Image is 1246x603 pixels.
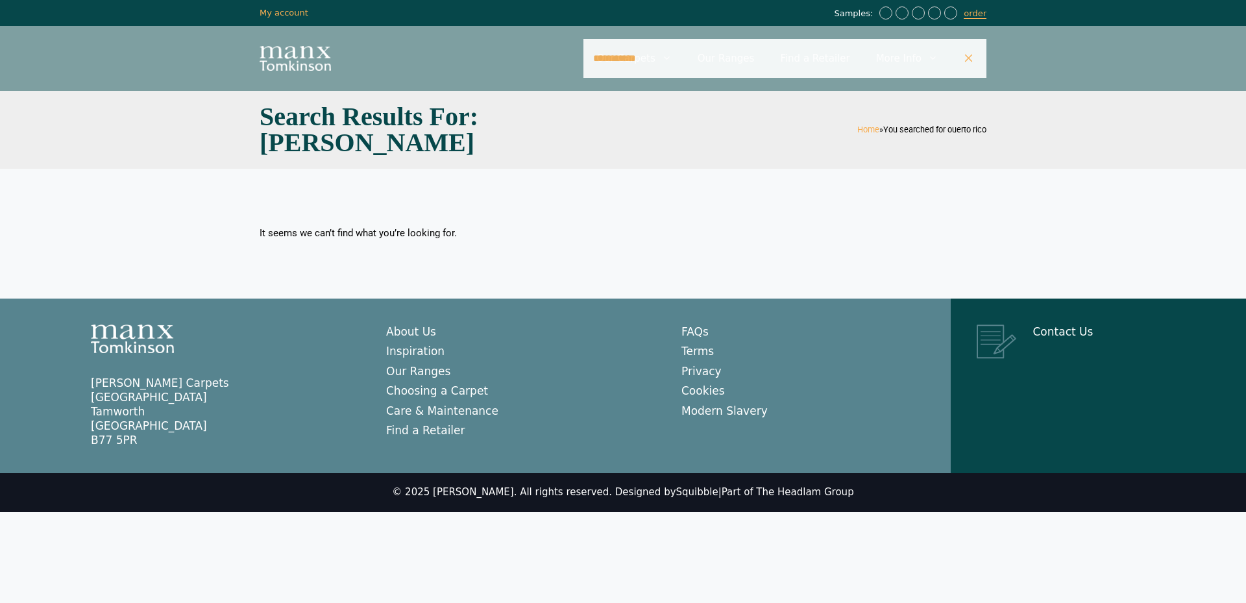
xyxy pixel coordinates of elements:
h1: Search Results for: [PERSON_NAME] [260,104,617,156]
a: About Us [386,325,436,338]
span: You searched for ouerto rico [883,125,986,134]
a: Home [857,125,879,134]
a: Terms [681,345,714,358]
a: Close Search Bar [951,39,986,78]
a: Contact Us [1033,325,1093,338]
a: FAQs [681,325,709,338]
a: Privacy [681,365,722,378]
span: Samples: [834,8,876,19]
a: Our Ranges [386,365,450,378]
a: Inspiration [386,345,445,358]
a: Modern Slavery [681,404,768,417]
div: © 2025 [PERSON_NAME]. All rights reserved. Designed by | [392,486,853,499]
p: [PERSON_NAME] Carpets [GEOGRAPHIC_DATA] Tamworth [GEOGRAPHIC_DATA] B77 5PR [91,376,360,447]
img: Manx Tomkinson [260,46,331,71]
a: Care & Maintenance [386,404,498,417]
nav: Primary [583,39,986,78]
div: It seems we can’t find what you’re looking for. [260,227,613,240]
span: » [857,125,986,134]
a: Find a Retailer [386,424,465,437]
a: Squibble [676,486,718,498]
img: Manx Tomkinson Logo [91,325,174,353]
a: Choosing a Carpet [386,384,488,397]
a: My account [260,8,308,18]
a: Part of The Headlam Group [722,486,854,498]
a: Cookies [681,384,725,397]
a: order [964,8,986,19]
